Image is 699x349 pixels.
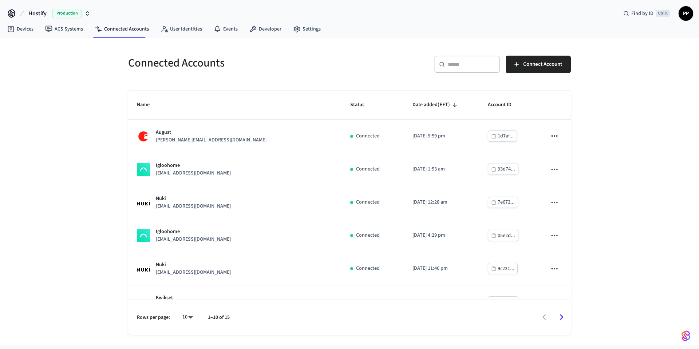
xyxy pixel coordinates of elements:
[498,264,514,273] div: 9c231...
[156,269,231,276] p: [EMAIL_ADDRESS][DOMAIN_NAME]
[356,165,380,173] p: Connected
[488,164,518,175] button: 93d74...
[488,263,518,274] button: 9c231...
[488,296,518,308] button: a0975...
[412,265,470,272] p: [DATE] 11:46 pm
[553,309,570,326] button: Go to next page
[488,99,521,111] span: Account ID
[523,60,562,69] span: Connect Account
[156,202,231,210] p: [EMAIL_ADDRESS][DOMAIN_NAME]
[488,197,518,208] button: 7e672...
[179,312,196,322] div: 10
[137,295,150,308] img: Kwikset Logo, Square
[350,99,374,111] span: Status
[682,330,690,342] img: SeamLogoGradient.69752ec5.svg
[356,265,380,272] p: Connected
[156,136,266,144] p: [PERSON_NAME][EMAIL_ADDRESS][DOMAIN_NAME]
[208,23,244,36] a: Events
[488,131,517,142] button: 1d7af...
[679,7,692,20] span: PP
[412,99,459,111] span: Date added(EET)
[617,7,676,20] div: Find by IDCtrl K
[89,23,155,36] a: Connected Accounts
[498,165,515,174] div: 93d74...
[244,23,287,36] a: Developer
[412,132,470,140] p: [DATE] 9:59 pm
[52,9,82,18] span: Production
[498,132,514,141] div: 1d7af...
[498,231,515,240] div: 05e2d...
[412,232,470,239] p: [DATE] 4:29 pm
[137,314,170,321] p: Rows per page:
[287,23,327,36] a: Settings
[356,132,380,140] p: Connected
[137,229,150,242] img: igloohome_logo
[356,298,380,306] p: Connected
[156,294,302,302] p: Kwikset
[679,6,693,21] button: PP
[156,261,231,269] p: Nuki
[412,298,470,306] p: [DATE] 12:39 am
[137,266,150,272] img: Nuki Logo, Square
[631,10,653,17] span: Find by ID
[156,228,231,236] p: Igloohome
[28,9,47,18] span: Hostify
[155,23,208,36] a: User Identities
[498,198,515,207] div: 7e672...
[656,10,670,17] span: Ctrl K
[356,232,380,239] p: Connected
[208,314,230,321] p: 1–10 of 15
[137,200,150,205] img: Nuki Logo, Square
[506,56,571,73] button: Connect Account
[137,130,150,143] img: August Logo, Square
[156,169,231,177] p: [EMAIL_ADDRESS][DOMAIN_NAME]
[1,23,39,36] a: Devices
[356,198,380,206] p: Connected
[488,230,518,241] button: 05e2d...
[412,165,470,173] p: [DATE] 1:53 am
[156,162,231,169] p: Igloohome
[39,23,89,36] a: ACS Systems
[128,56,345,71] h5: Connected Accounts
[156,129,266,136] p: August
[156,195,231,202] p: Nuki
[137,99,159,111] span: Name
[412,198,470,206] p: [DATE] 12:28 am
[156,236,231,243] p: [EMAIL_ADDRESS][DOMAIN_NAME]
[137,163,150,176] img: igloohome_logo
[498,297,515,306] div: a0975...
